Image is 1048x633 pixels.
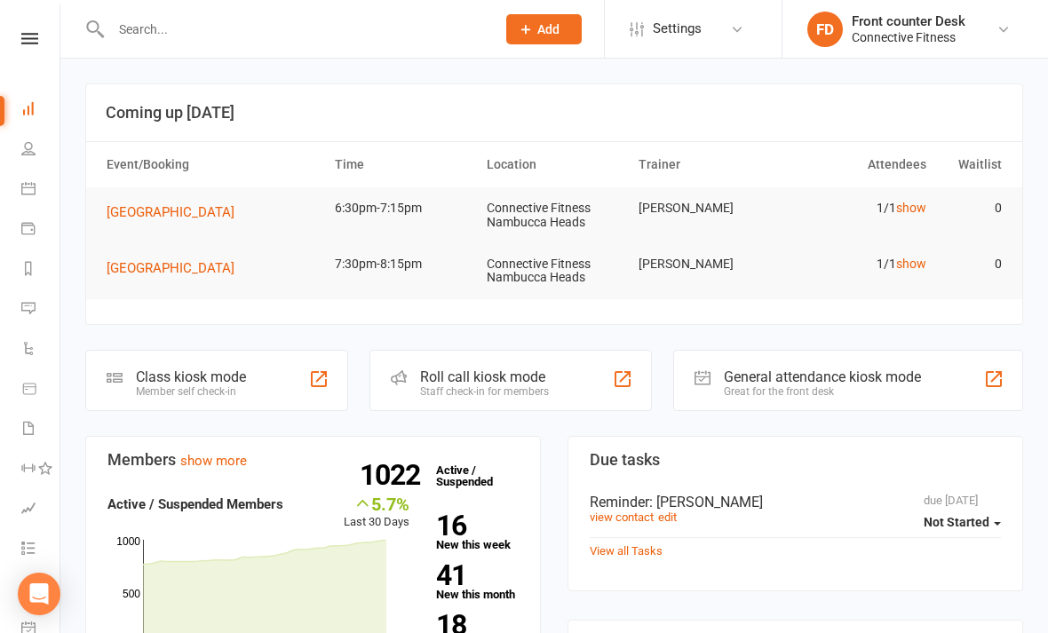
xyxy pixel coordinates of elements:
span: : [PERSON_NAME] [649,494,763,510]
div: Front counter Desk [852,13,965,29]
span: Add [537,22,560,36]
div: Class kiosk mode [136,368,246,385]
td: Connective Fitness Nambucca Heads [479,187,631,243]
span: [GEOGRAPHIC_DATA] [107,260,234,276]
a: show [896,257,926,271]
td: 6:30pm-7:15pm [327,187,479,229]
div: Great for the front desk [724,385,921,398]
td: Connective Fitness Nambucca Heads [479,243,631,299]
td: 0 [934,187,1011,229]
button: Not Started [924,507,1001,539]
a: What's New [21,570,61,610]
a: Dashboard [21,91,61,131]
div: FD [807,12,843,47]
td: 7:30pm-8:15pm [327,243,479,285]
span: Not Started [924,515,989,529]
th: Waitlist [934,142,1011,187]
div: Roll call kiosk mode [420,368,549,385]
a: Reports [21,250,61,290]
div: Open Intercom Messenger [18,573,60,615]
div: Connective Fitness [852,29,965,45]
h3: Due tasks [590,451,1001,469]
button: [GEOGRAPHIC_DATA] [107,257,247,279]
div: Reminder [590,494,1001,510]
div: General attendance kiosk mode [724,368,921,385]
div: Staff check-in for members [420,385,549,398]
a: Payments [21,210,61,250]
div: 5.7% [344,494,409,513]
span: [GEOGRAPHIC_DATA] [107,204,234,220]
h3: Members [107,451,519,469]
th: Time [327,142,479,187]
button: Add [506,14,582,44]
a: People [21,131,61,170]
a: Product Sales [21,370,61,410]
td: 1/1 [782,187,934,229]
strong: 41 [436,562,512,589]
a: 41New this month [436,562,519,600]
td: 0 [934,243,1011,285]
a: show more [180,453,247,469]
strong: Active / Suspended Members [107,496,283,512]
a: View all Tasks [590,544,663,558]
th: Attendees [782,142,934,187]
h3: Coming up [DATE] [106,104,1003,122]
div: Last 30 Days [344,494,409,532]
a: edit [658,510,677,524]
strong: 1022 [360,462,427,488]
strong: 16 [436,512,512,539]
td: [PERSON_NAME] [631,187,782,229]
a: view contact [590,510,654,524]
a: Calendar [21,170,61,210]
th: Event/Booking [99,142,327,187]
td: 1/1 [782,243,934,285]
span: Settings [653,9,702,49]
td: [PERSON_NAME] [631,243,782,285]
a: 16New this week [436,512,519,550]
a: 1022Active / Suspended [427,451,505,501]
input: Search... [106,17,483,42]
div: Member self check-in [136,385,246,398]
button: [GEOGRAPHIC_DATA] [107,202,247,223]
th: Location [479,142,631,187]
th: Trainer [631,142,782,187]
a: show [896,201,926,215]
a: Assessments [21,490,61,530]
